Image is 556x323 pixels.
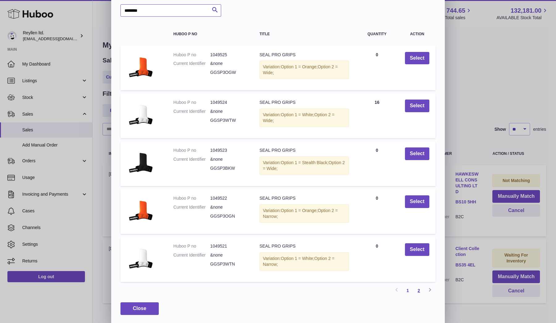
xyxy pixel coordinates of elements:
div: Variation: [259,156,349,175]
img: SEAL PRO GRIPS [127,243,158,274]
dt: Huboo P no [173,52,210,58]
div: SEAL PRO GRIPS [259,100,349,105]
dd: 1049523 [210,147,247,153]
span: Option 1 = White; [281,256,314,261]
span: Close [133,306,146,311]
div: Variation: [259,61,349,79]
button: Select [405,195,429,208]
button: Close [120,302,159,315]
dt: Current Identifier [173,156,210,162]
button: Select [405,52,429,65]
dd: GGSP3OGW [210,70,247,75]
th: Title [253,26,355,42]
dd: GGSP3BKW [210,165,247,171]
div: SEAL PRO GRIPS [259,52,349,58]
span: Option 1 = Orange; [281,64,318,69]
td: 0 [355,237,399,282]
dt: Huboo P no [173,100,210,105]
dd: 1049524 [210,100,247,105]
dt: Current Identifier [173,204,210,210]
span: Option 1 = White; [281,112,314,117]
dt: Huboo P no [173,243,210,249]
td: 16 [355,93,399,138]
span: Option 2 = Narrow; [263,256,335,267]
dt: Huboo P no [173,195,210,201]
a: 1 [402,285,413,296]
th: Huboo P no [167,26,253,42]
dd: 1049521 [210,243,247,249]
td: 0 [355,141,399,186]
dd: 1049525 [210,52,247,58]
dd: &none [210,156,247,162]
dd: GGSP3WTN [210,261,247,267]
div: Variation: [259,252,349,271]
dd: &none [210,108,247,114]
dd: 1049522 [210,195,247,201]
a: 2 [413,285,424,296]
td: 0 [355,46,399,91]
span: Option 1 = Orange; [281,208,318,213]
div: Variation: [259,108,349,127]
dt: Current Identifier [173,252,210,258]
div: SEAL PRO GRIPS [259,195,349,201]
dd: &none [210,204,247,210]
div: Variation: [259,204,349,223]
img: SEAL PRO GRIPS [127,100,158,130]
dd: GGSP3WTW [210,117,247,123]
div: SEAL PRO GRIPS [259,243,349,249]
dt: Current Identifier [173,61,210,66]
span: Option 1 = Stealth Black; [281,160,328,165]
img: SEAL PRO GRIPS [127,195,158,226]
th: Quantity [355,26,399,42]
dt: Huboo P no [173,147,210,153]
img: SEAL PRO GRIPS [127,147,158,178]
button: Select [405,147,429,160]
dd: GGSP3OGN [210,213,247,219]
dd: &none [210,61,247,66]
img: SEAL PRO GRIPS [127,52,158,83]
button: Select [405,100,429,112]
dt: Current Identifier [173,108,210,114]
td: 0 [355,189,399,234]
th: Action [399,26,436,42]
dd: &none [210,252,247,258]
button: Select [405,243,429,256]
div: SEAL PRO GRIPS [259,147,349,153]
